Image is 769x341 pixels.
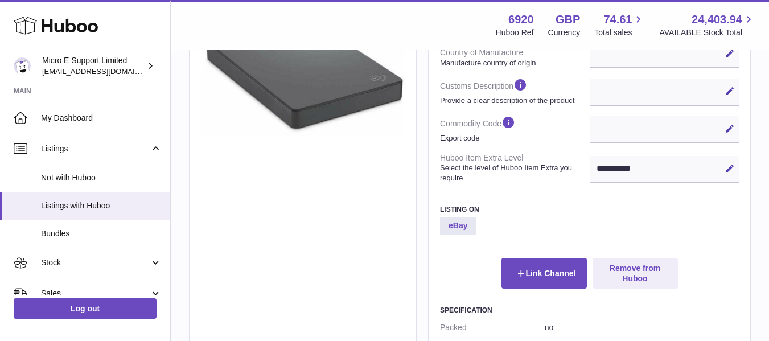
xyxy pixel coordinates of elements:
strong: Manufacture country of origin [440,58,587,68]
dt: Country of Manufacture [440,43,590,72]
dt: Huboo Item Extra Level [440,148,590,188]
h3: Listing On [440,205,739,214]
button: Remove from Huboo [593,258,678,289]
strong: 6920 [508,12,534,27]
h3: Specification [440,306,739,315]
dd: no [545,318,739,338]
strong: Select the level of Huboo Item Extra you require [440,163,587,183]
div: Micro E Support Limited [42,55,145,77]
span: Not with Huboo [41,172,162,183]
strong: Export code [440,133,587,143]
div: Huboo Ref [496,27,534,38]
img: contact@micropcsupport.com [14,57,31,75]
div: Currency [548,27,581,38]
dt: Commodity Code [440,110,590,148]
span: AVAILABLE Stock Total [659,27,755,38]
strong: GBP [556,12,580,27]
span: 24,403.94 [692,12,742,27]
strong: eBay [440,217,476,235]
span: 74.61 [603,12,632,27]
span: Total sales [594,27,645,38]
span: Listings with Huboo [41,200,162,211]
a: 74.61 Total sales [594,12,645,38]
span: My Dashboard [41,113,162,124]
a: 24,403.94 AVAILABLE Stock Total [659,12,755,38]
dt: Customs Description [440,73,590,110]
span: Bundles [41,228,162,239]
button: Link Channel [501,258,587,289]
span: Sales [41,288,150,299]
img: $_57.JPG [201,15,405,136]
strong: Provide a clear description of the product [440,96,587,106]
span: Stock [41,257,150,268]
dt: Packed [440,318,545,338]
span: [EMAIL_ADDRESS][DOMAIN_NAME] [42,67,167,76]
a: Log out [14,298,157,319]
span: Listings [41,143,150,154]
